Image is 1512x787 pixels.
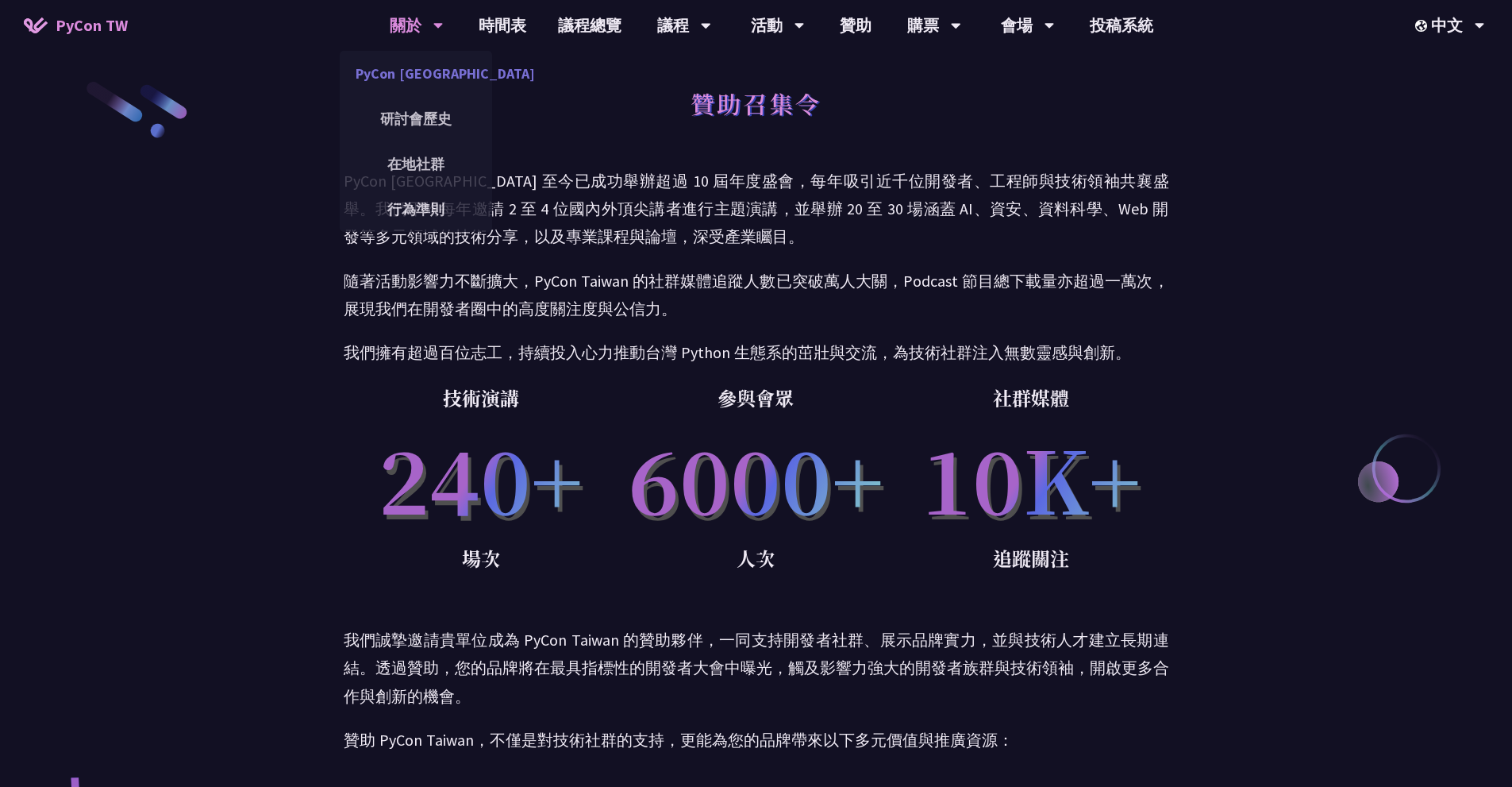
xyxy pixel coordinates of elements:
[344,726,1169,754] p: 贊助 PyCon Taiwan，不僅是對技術社群的支持，更能為您的品牌帶來以下多元價值與推廣資源：
[618,542,894,574] p: 人次
[344,542,619,574] p: 場次
[344,382,619,414] p: 技術演講
[894,414,1169,542] p: 10K+
[344,338,1169,366] p: 我們擁有超過百位志工，持續投入心力推動台灣 Python 生態系的茁壯與交流，為技術社群注入無數靈感與創新。
[340,145,492,183] a: 在地社群
[344,626,1169,710] p: 我們誠摯邀請貴單位成為 PyCon Taiwan 的贊助夥伴，一同支持開發者社群、展示品牌實力，並與技術人才建立長期連結。透過贊助，您的品牌將在最具指標性的開發者大會中曝光，觸及影響力強大的開發...
[56,14,128,37] span: PyCon TW
[691,79,821,127] h1: 贊助召集令
[344,167,1169,251] p: PyCon [GEOGRAPHIC_DATA] 至今已成功舉辦超過 10 屆年度盛會，每年吸引近千位開發者、工程師與技術領袖共襄盛舉。我們平均每年邀請 2 至 4 位國內外頂尖講者進行主題演講，...
[344,267,1169,322] p: 隨著活動影響力不斷擴大，PyCon Taiwan 的社群媒體追蹤人數已突破萬人大關，Podcast 節目總下載量亦超過一萬次，展現我們在開發者圈中的高度關注度與公信力。
[618,382,894,414] p: 參與會眾
[340,191,492,228] a: 行為準則
[1415,20,1431,32] img: Locale Icon
[8,6,144,45] a: PyCon TW
[894,542,1169,574] p: 追蹤關注
[340,100,492,137] a: 研討會歷史
[24,17,48,33] img: Home icon of PyCon TW 2025
[344,414,619,542] p: 240+
[894,382,1169,414] p: 社群媒體
[340,55,492,92] a: PyCon [GEOGRAPHIC_DATA]
[618,414,894,542] p: 6000+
